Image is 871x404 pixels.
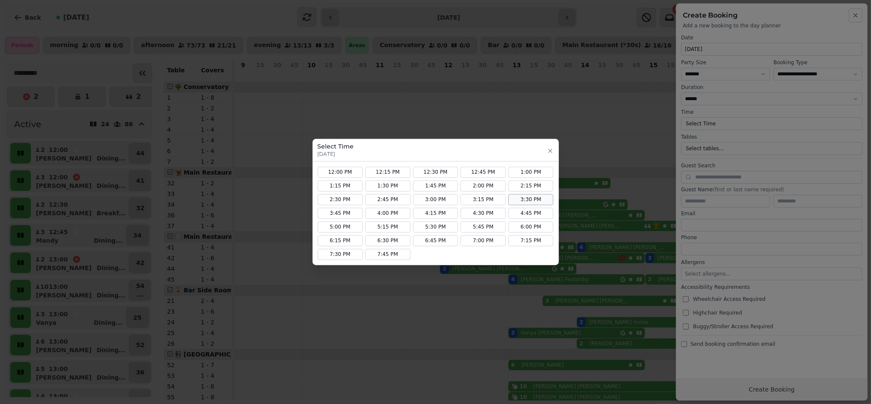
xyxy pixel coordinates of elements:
button: 7:45 PM [365,249,410,260]
button: 4:15 PM [413,208,458,219]
button: 6:00 PM [508,222,554,233]
button: 4:00 PM [365,208,410,219]
p: [DATE] [318,151,354,158]
button: 7:30 PM [318,249,363,260]
button: 12:00 PM [318,167,363,178]
button: 1:30 PM [365,181,410,192]
button: 3:30 PM [508,194,554,205]
button: 12:45 PM [461,167,506,178]
button: 4:30 PM [461,208,506,219]
button: 1:00 PM [508,167,554,178]
button: 4:45 PM [508,208,554,219]
button: 2:45 PM [365,194,410,205]
button: 7:15 PM [508,235,554,247]
button: 7:00 PM [461,235,506,247]
button: 6:30 PM [365,235,410,247]
button: 6:15 PM [318,235,363,247]
button: 5:15 PM [365,222,410,233]
button: 3:45 PM [318,208,363,219]
button: 2:00 PM [461,181,506,192]
button: 1:45 PM [413,181,458,192]
button: 6:45 PM [413,235,458,247]
h3: Select Time [318,143,354,151]
button: 2:30 PM [318,194,363,205]
button: 5:30 PM [413,222,458,233]
button: 5:00 PM [318,222,363,233]
button: 5:45 PM [461,222,506,233]
button: 3:15 PM [461,194,506,205]
button: 3:00 PM [413,194,458,205]
button: 2:15 PM [508,181,554,192]
button: 1:15 PM [318,181,363,192]
button: 12:30 PM [413,167,458,178]
button: 12:15 PM [365,167,410,178]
